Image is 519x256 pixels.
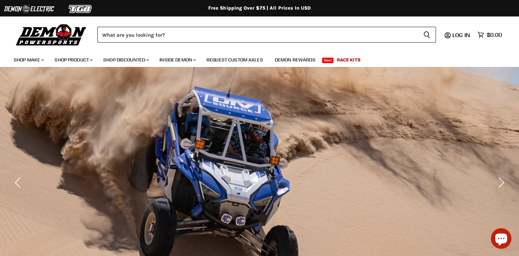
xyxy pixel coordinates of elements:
button: Search [418,27,436,43]
a: $0.00 [474,30,505,40]
img: Demon Powersports [14,22,89,47]
form: Product [97,27,436,43]
ul: Main menu [9,50,500,67]
span: New! [322,58,334,63]
img: Demon Electric Logo 2 [3,2,55,15]
a: Request Custom Axles [201,53,268,67]
a: Inside Demon [154,53,200,67]
span: Log in [452,32,470,38]
a: Log in [449,32,474,38]
span: $0.00 [487,32,502,38]
img: TGB Logo 2 [55,2,106,15]
input: Search [97,27,418,43]
a: Shop Make [9,53,48,67]
a: Shop Product [49,53,97,67]
inbox-online-store-chat: Shopify online store chat [489,228,514,251]
a: Demon Rewards [270,53,321,67]
button: Next [493,176,507,189]
a: Shop Discounted [98,53,153,67]
button: Previous [12,176,26,189]
a: Race Kits [332,53,366,67]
